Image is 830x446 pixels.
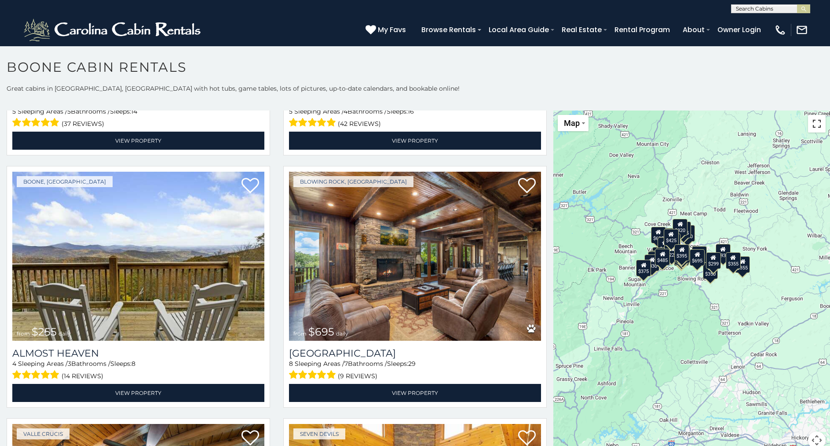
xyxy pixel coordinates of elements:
div: Sleeping Areas / Bathrooms / Sleeps: [12,107,264,129]
img: mail-regular-white.png [796,24,808,36]
span: Map [564,118,580,128]
div: $320 [673,218,688,235]
span: (42 reviews) [338,118,381,129]
img: Almost Heaven [12,172,264,341]
a: Valle Crucis [17,428,69,439]
div: $225 [665,243,680,260]
span: 5 [12,107,16,115]
span: daily [336,330,348,337]
span: 4 [344,107,347,115]
span: 7 [344,360,348,368]
a: Real Estate [557,22,606,37]
h3: Renaissance Lodge [289,347,541,359]
a: Renaissance Lodge from $695 daily [289,172,541,341]
img: Renaissance Lodge [289,172,541,341]
div: $635 [651,227,666,243]
a: Seven Devils [293,428,345,439]
div: $315 [674,249,689,265]
span: (9 reviews) [338,370,377,382]
div: $350 [703,262,718,279]
span: My Favs [378,24,406,35]
button: Toggle fullscreen view [808,115,826,133]
div: $380 [692,246,707,262]
a: Almost Heaven from $255 daily [12,172,264,341]
a: [GEOGRAPHIC_DATA] [289,347,541,359]
div: $250 [680,225,695,242]
a: View Property [289,132,541,150]
img: phone-regular-white.png [774,24,786,36]
span: 16 [408,107,414,115]
a: Boone, [GEOGRAPHIC_DATA] [17,176,113,187]
span: daily [59,330,71,337]
span: 8 [132,360,135,368]
div: $255 [676,221,691,238]
a: Browse Rentals [417,22,480,37]
div: $930 [716,243,731,260]
span: 14 [131,107,137,115]
span: 8 [289,360,293,368]
div: $695 [690,249,705,265]
span: $695 [308,325,334,338]
a: My Favs [366,24,408,36]
span: from [17,330,30,337]
div: $425 [664,229,679,246]
a: Almost Heaven [12,347,264,359]
a: View Property [289,384,541,402]
a: About [678,22,709,37]
div: $485 [655,248,670,265]
a: Owner Login [713,22,765,37]
div: $395 [675,244,690,261]
a: Blowing Rock, [GEOGRAPHIC_DATA] [293,176,413,187]
span: from [293,330,307,337]
div: $375 [636,260,651,276]
span: (37 reviews) [62,118,104,129]
a: Local Area Guide [484,22,553,37]
div: $330 [645,254,660,271]
a: Rental Program [610,22,674,37]
div: $355 [735,256,750,273]
div: Sleeping Areas / Bathrooms / Sleeps: [289,107,541,129]
div: Sleeping Areas / Bathrooms / Sleeps: [12,359,264,382]
div: $355 [726,252,741,269]
a: Add to favorites [241,177,259,195]
img: White-1-2.png [22,17,205,43]
div: $675 [676,246,691,263]
div: $480 [674,248,689,265]
a: View Property [12,384,264,402]
div: $395 [656,247,671,264]
span: $255 [32,325,57,338]
div: $410 [658,237,673,254]
a: View Property [12,132,264,150]
div: $565 [664,228,679,245]
span: 4 [12,360,16,368]
span: (14 reviews) [62,370,103,382]
div: Sleeping Areas / Bathrooms / Sleeps: [289,359,541,382]
span: 5 [289,107,293,115]
span: 29 [408,360,416,368]
span: 3 [68,360,71,368]
button: Change map style [558,115,589,131]
div: $299 [706,252,721,269]
div: $400 [652,247,667,264]
span: 5 [67,107,71,115]
a: Add to favorites [518,177,536,195]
